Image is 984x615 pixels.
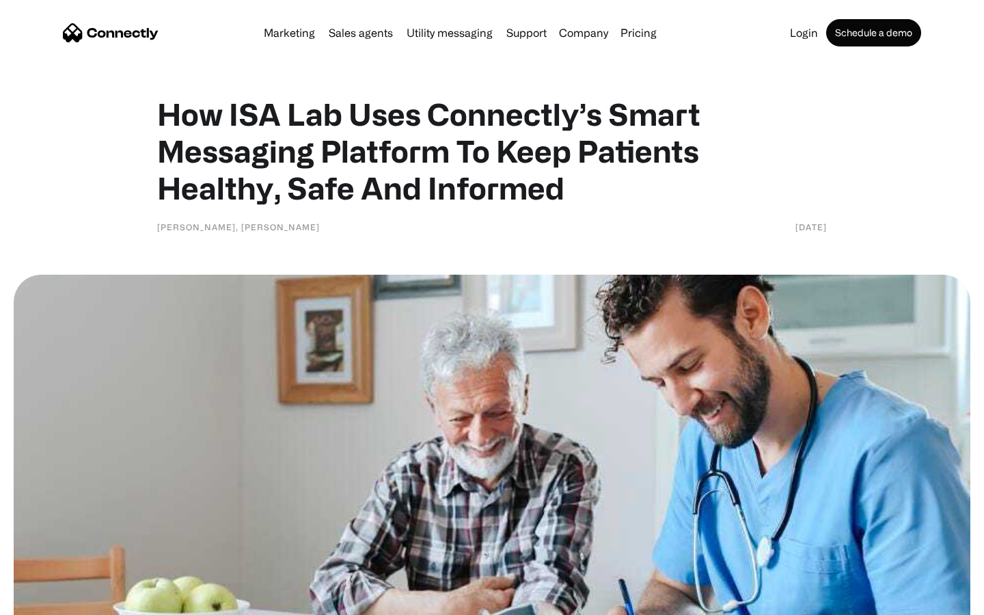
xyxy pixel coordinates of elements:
[615,27,662,38] a: Pricing
[14,591,82,610] aside: Language selected: English
[501,27,552,38] a: Support
[559,23,608,42] div: Company
[27,591,82,610] ul: Language list
[784,27,823,38] a: Login
[826,19,921,46] a: Schedule a demo
[323,27,398,38] a: Sales agents
[157,220,320,234] div: [PERSON_NAME], [PERSON_NAME]
[795,220,827,234] div: [DATE]
[401,27,498,38] a: Utility messaging
[258,27,320,38] a: Marketing
[157,96,827,206] h1: How ISA Lab Uses Connectly’s Smart Messaging Platform To Keep Patients Healthy, Safe And Informed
